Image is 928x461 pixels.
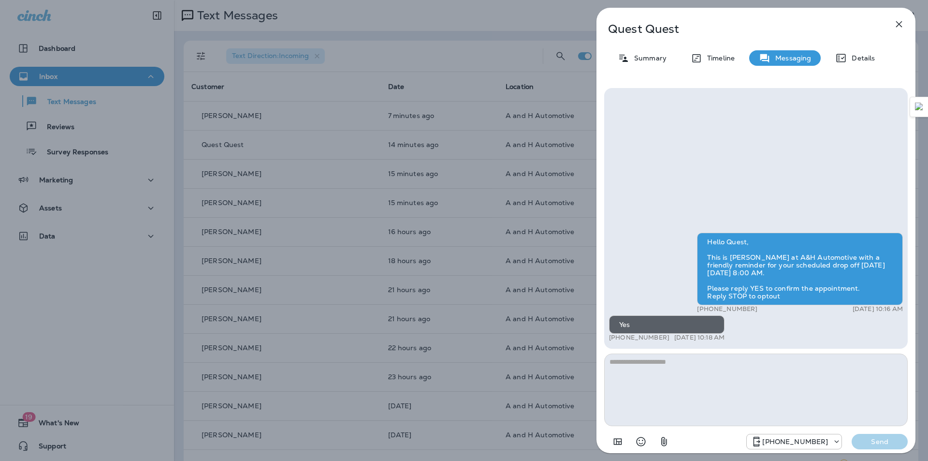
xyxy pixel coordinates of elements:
[915,103,924,111] img: Detect Auto
[631,432,651,451] button: Select an emoji
[697,233,903,305] div: Hello Quest, This is [PERSON_NAME] at A&H Automotive with a friendly reminder for your scheduled ...
[702,54,735,62] p: Timeline
[609,334,669,342] p: [PHONE_NUMBER]
[674,334,725,342] p: [DATE] 10:18 AM
[770,54,811,62] p: Messaging
[609,315,725,334] div: Yes
[608,22,872,36] p: Quest Quest
[853,305,903,313] p: [DATE] 10:16 AM
[847,54,875,62] p: Details
[697,305,757,313] p: [PHONE_NUMBER]
[762,438,828,446] p: [PHONE_NUMBER]
[629,54,667,62] p: Summary
[608,432,627,451] button: Add in a premade template
[747,436,841,447] div: +1 (405) 873-8731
